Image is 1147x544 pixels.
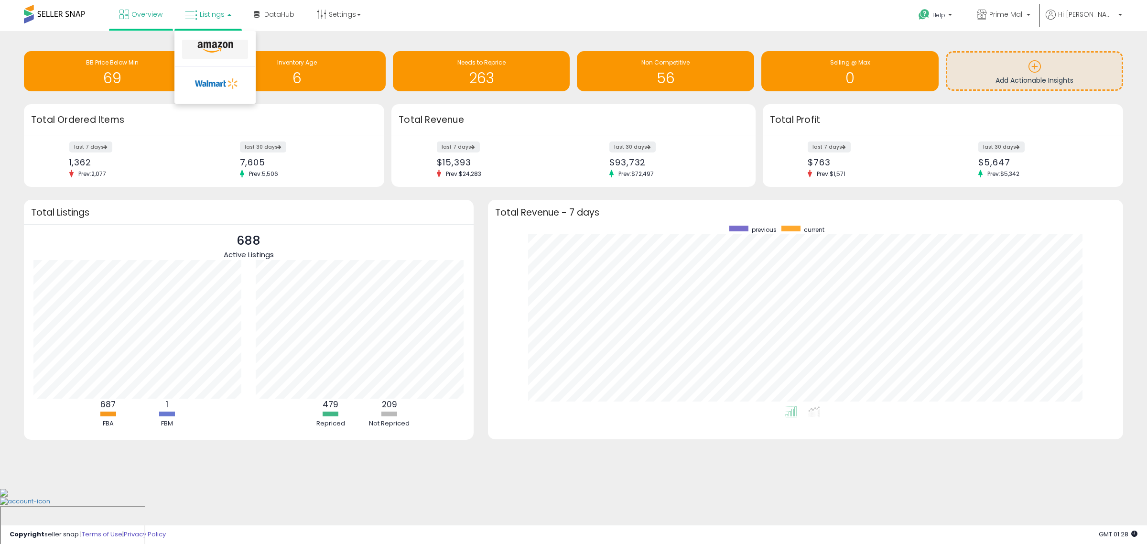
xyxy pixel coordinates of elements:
[457,58,506,66] span: Needs to Reprice
[766,70,934,86] h1: 0
[86,58,139,66] span: BB Price Below Min
[277,58,317,66] span: Inventory Age
[131,10,162,19] span: Overview
[911,1,962,31] a: Help
[978,141,1025,152] label: last 30 days
[393,51,570,91] a: Needs to Reprice 263
[399,113,748,127] h3: Total Revenue
[31,209,466,216] h3: Total Listings
[983,170,1024,178] span: Prev: $5,342
[978,157,1106,167] div: $5,647
[74,170,111,178] span: Prev: 2,077
[1058,10,1115,19] span: Hi [PERSON_NAME]
[31,113,377,127] h3: Total Ordered Items
[437,157,566,167] div: $15,393
[100,399,116,410] b: 687
[79,419,137,428] div: FBA
[752,226,777,234] span: previous
[264,10,294,19] span: DataHub
[808,157,936,167] div: $763
[323,399,338,410] b: 479
[138,419,195,428] div: FBM
[213,70,381,86] h1: 6
[582,70,749,86] h1: 56
[996,76,1073,85] span: Add Actionable Insights
[302,419,359,428] div: Repriced
[770,113,1116,127] h3: Total Profit
[641,58,690,66] span: Non Competitive
[29,70,196,86] h1: 69
[361,419,418,428] div: Not Repriced
[609,157,739,167] div: $93,732
[437,141,480,152] label: last 7 days
[24,51,201,91] a: BB Price Below Min 69
[812,170,850,178] span: Prev: $1,571
[932,11,945,19] span: Help
[240,157,368,167] div: 7,605
[577,51,754,91] a: Non Competitive 56
[761,51,939,91] a: Selling @ Max 0
[808,141,851,152] label: last 7 days
[989,10,1024,19] span: Prime Mall
[382,399,397,410] b: 209
[200,10,225,19] span: Listings
[614,170,659,178] span: Prev: $72,497
[1046,10,1122,31] a: Hi [PERSON_NAME]
[830,58,870,66] span: Selling @ Max
[240,141,286,152] label: last 30 days
[69,141,112,152] label: last 7 days
[609,141,656,152] label: last 30 days
[441,170,486,178] span: Prev: $24,283
[495,209,1116,216] h3: Total Revenue - 7 days
[166,399,168,410] b: 1
[208,51,386,91] a: Inventory Age 6
[244,170,283,178] span: Prev: 5,506
[69,157,197,167] div: 1,362
[224,232,274,250] p: 688
[804,226,824,234] span: current
[398,70,565,86] h1: 263
[224,250,274,260] span: Active Listings
[918,9,930,21] i: Get Help
[947,53,1122,89] a: Add Actionable Insights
